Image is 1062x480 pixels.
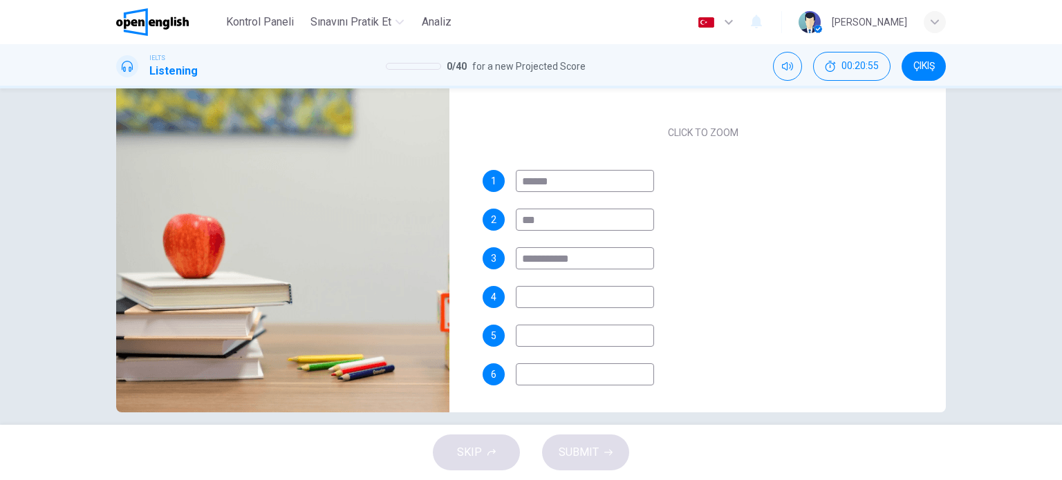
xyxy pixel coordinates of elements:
div: Mute [773,52,802,81]
img: tr [698,17,715,28]
span: 3 [491,253,496,263]
a: OpenEnglish logo [116,8,221,36]
span: Kontrol Paneli [226,14,294,30]
span: 1 [491,176,496,186]
button: Kontrol Paneli [221,10,299,35]
div: Hide [813,52,891,81]
img: Profile picture [799,11,821,33]
span: 6 [491,369,496,379]
span: for a new Projected Score [472,58,586,75]
div: [PERSON_NAME] [832,14,907,30]
span: 2 [491,215,496,224]
span: IELTS [149,53,165,63]
span: 00:20:55 [841,61,879,72]
span: 0 / 40 [447,58,467,75]
button: Sınavını Pratik Et [305,10,409,35]
img: OpenEnglish logo [116,8,189,36]
span: Analiz [422,14,451,30]
button: Analiz [415,10,459,35]
h1: Listening [149,63,198,79]
span: 4 [491,292,496,302]
img: Childcare Center [116,76,449,412]
span: 5 [491,331,496,340]
span: ÇIKIŞ [913,61,935,72]
button: ÇIKIŞ [902,52,946,81]
button: 00:20:55 [813,52,891,81]
span: Sınavını Pratik Et [310,14,391,30]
